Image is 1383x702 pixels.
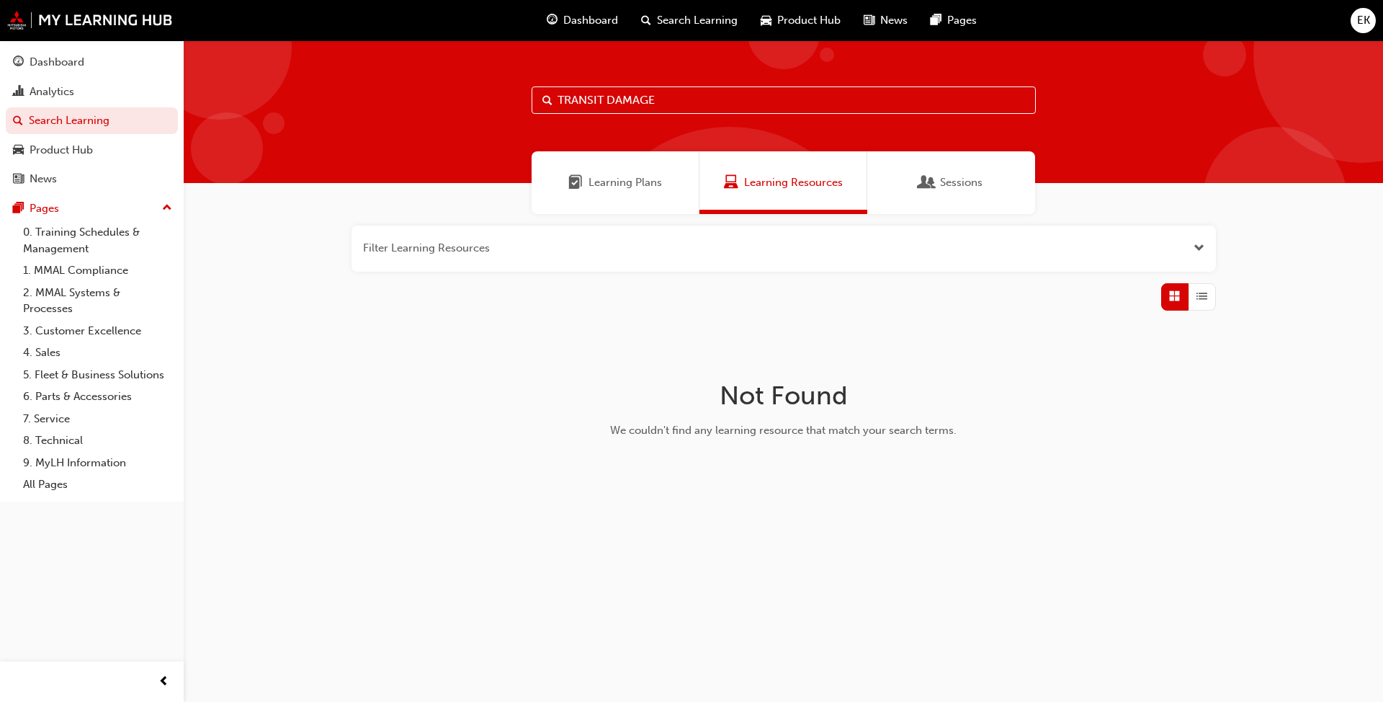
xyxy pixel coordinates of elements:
span: EK [1357,12,1370,29]
a: pages-iconPages [919,6,988,35]
span: guage-icon [13,56,24,69]
button: Pages [6,195,178,222]
a: SessionsSessions [867,151,1035,214]
a: Learning ResourcesLearning Resources [699,151,867,214]
div: We couldn't find any learning resource that match your search terms. [555,422,1012,439]
span: Sessions [920,174,934,191]
div: News [30,171,57,187]
span: News [880,12,908,29]
a: Learning PlansLearning Plans [532,151,699,214]
button: DashboardAnalyticsSearch LearningProduct HubNews [6,46,178,195]
a: guage-iconDashboard [535,6,630,35]
span: pages-icon [931,12,941,30]
div: Product Hub [30,142,93,159]
a: 2. MMAL Systems & Processes [17,282,178,320]
a: Search Learning [6,107,178,134]
div: Analytics [30,84,74,100]
span: up-icon [162,199,172,218]
span: Pages [947,12,977,29]
span: Search Learning [657,12,738,29]
span: news-icon [13,173,24,186]
a: News [6,166,178,192]
a: Dashboard [6,49,178,76]
span: Learning Plans [568,174,583,191]
span: guage-icon [547,12,558,30]
span: search-icon [641,12,651,30]
span: Product Hub [777,12,841,29]
a: Product Hub [6,137,178,164]
div: Pages [30,200,59,217]
button: Open the filter [1194,240,1204,257]
a: news-iconNews [852,6,919,35]
div: Dashboard [30,54,84,71]
span: Learning Resources [724,174,738,191]
span: search-icon [13,115,23,128]
a: All Pages [17,474,178,496]
a: 8. Technical [17,430,178,452]
span: car-icon [13,144,24,157]
a: 1. MMAL Compliance [17,259,178,282]
a: 5. Fleet & Business Solutions [17,364,178,386]
a: 9. MyLH Information [17,452,178,474]
h1: Not Found [555,380,1012,412]
span: Sessions [940,174,983,191]
a: 4. Sales [17,342,178,364]
a: car-iconProduct Hub [749,6,852,35]
span: news-icon [864,12,874,30]
span: prev-icon [158,673,169,691]
span: pages-icon [13,203,24,216]
span: Learning Resources [744,174,843,191]
a: 6. Parts & Accessories [17,386,178,408]
a: 0. Training Schedules & Management [17,221,178,259]
img: mmal [7,11,173,30]
input: Search... [532,86,1036,114]
a: 3. Customer Excellence [17,320,178,342]
a: Analytics [6,79,178,105]
span: Learning Plans [588,174,662,191]
span: Grid [1169,288,1180,305]
a: search-iconSearch Learning [630,6,749,35]
span: List [1196,288,1207,305]
button: EK [1351,8,1376,33]
span: Dashboard [563,12,618,29]
span: car-icon [761,12,771,30]
a: 7. Service [17,408,178,430]
span: chart-icon [13,86,24,99]
span: Search [542,92,552,109]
